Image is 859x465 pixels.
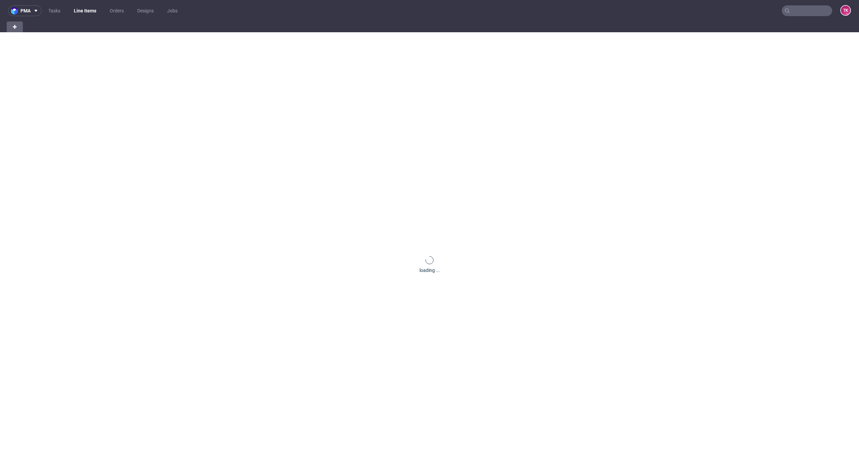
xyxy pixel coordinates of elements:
[20,8,31,13] span: pma
[419,267,440,274] div: loading ...
[11,7,20,15] img: logo
[163,5,182,16] a: Jobs
[70,5,100,16] a: Line Items
[44,5,64,16] a: Tasks
[106,5,128,16] a: Orders
[133,5,158,16] a: Designs
[841,6,850,15] figcaption: TK
[8,5,42,16] button: pma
